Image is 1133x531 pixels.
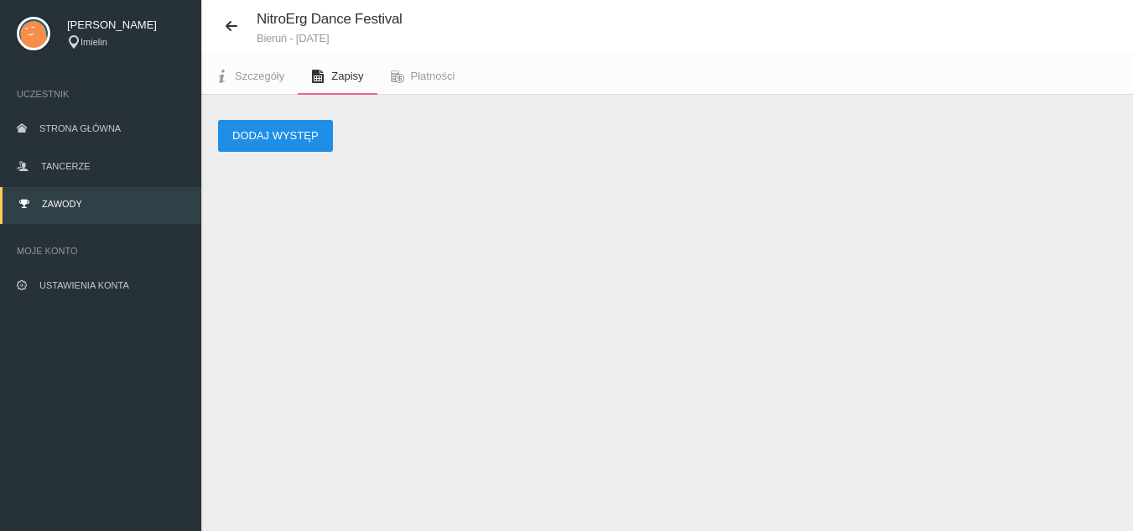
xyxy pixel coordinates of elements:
span: Ustawienia konta [39,280,129,290]
span: Tancerze [41,161,90,171]
button: Dodaj występ [218,120,333,152]
span: [PERSON_NAME] [67,17,185,34]
span: Strona główna [39,123,121,133]
span: Szczegóły [235,70,284,82]
span: Moje konto [17,242,185,259]
a: Szczegóły [201,58,298,95]
img: svg [17,17,50,50]
span: Płatności [411,70,455,82]
a: Zapisy [298,58,377,95]
span: Zawody [42,199,82,209]
a: Płatności [377,58,469,95]
span: NitroErg Dance Festival [257,11,403,27]
span: Zapisy [331,70,363,82]
small: Bieruń - [DATE] [257,33,403,44]
div: Imielin [67,35,185,49]
span: Uczestnik [17,86,185,102]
